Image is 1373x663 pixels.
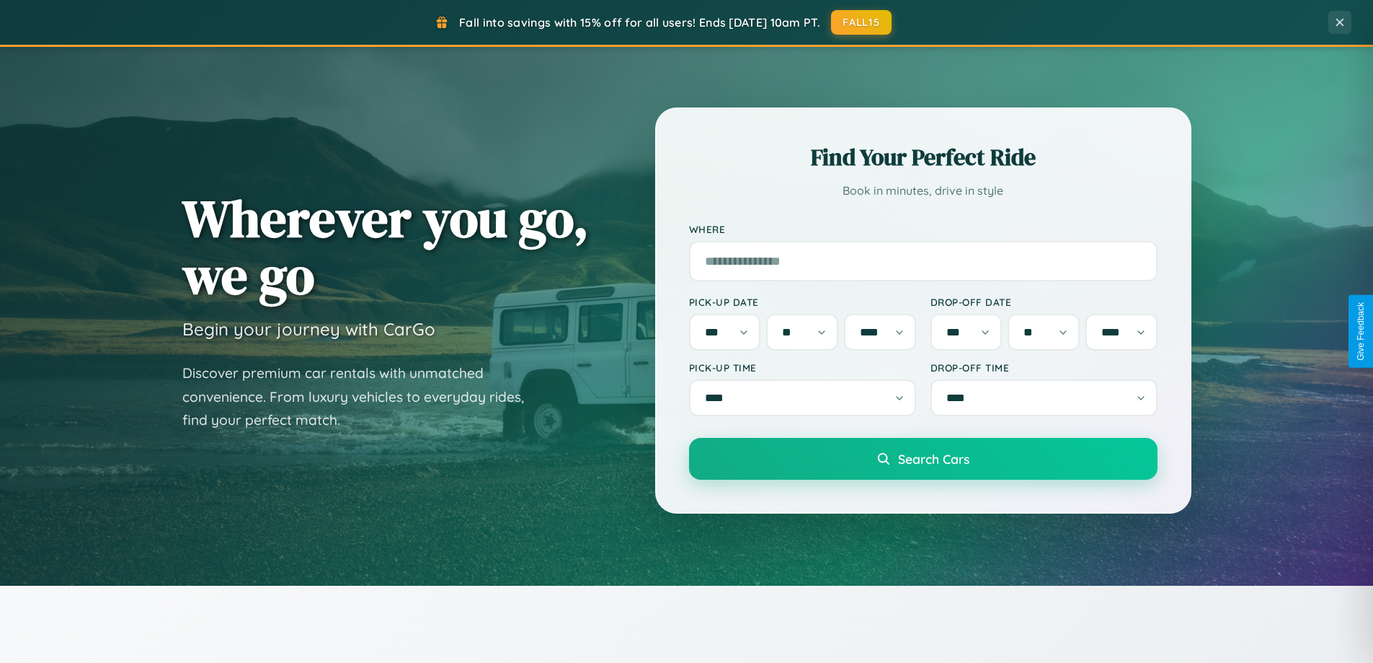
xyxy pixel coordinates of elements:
h3: Begin your journey with CarGo [182,318,435,340]
button: FALL15 [831,10,892,35]
p: Book in minutes, drive in style [689,180,1158,201]
h2: Find Your Perfect Ride [689,141,1158,173]
label: Pick-up Date [689,296,916,308]
span: Search Cars [898,451,969,467]
label: Drop-off Date [930,296,1158,308]
label: Drop-off Time [930,361,1158,374]
label: Where [689,223,1158,235]
p: Discover premium car rentals with unmatched convenience. From luxury vehicles to everyday rides, ... [182,361,543,432]
div: Give Feedback [1356,302,1366,361]
h1: Wherever you go, we go [182,190,589,304]
span: Fall into savings with 15% off for all users! Ends [DATE] 10am PT. [459,15,820,30]
button: Search Cars [689,438,1158,480]
label: Pick-up Time [689,361,916,374]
